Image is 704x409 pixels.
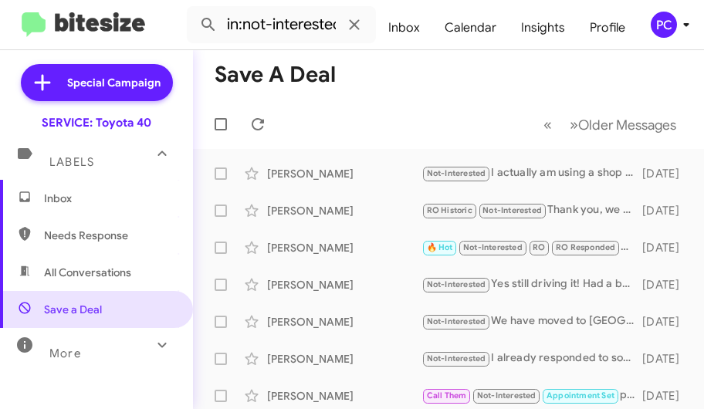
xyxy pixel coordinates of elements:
[421,275,642,293] div: Yes still driving it! Had a bad experience there, so I'm taken it elsewhere. Thanks
[556,242,615,252] span: RO Responded
[482,205,542,215] span: Not-Interested
[642,388,692,404] div: [DATE]
[427,353,486,363] span: Not-Interested
[421,201,642,219] div: Thank you, we will adjust our records.
[578,117,676,134] span: Older Messages
[432,5,509,50] a: Calendar
[651,12,677,38] div: PC
[534,109,561,140] button: Previous
[21,64,173,101] a: Special Campaign
[543,115,552,134] span: «
[67,75,161,90] span: Special Campaign
[267,240,421,255] div: [PERSON_NAME]
[560,109,685,140] button: Next
[44,191,175,206] span: Inbox
[427,205,472,215] span: RO Historic
[427,316,486,326] span: Not-Interested
[642,277,692,292] div: [DATE]
[376,5,432,50] a: Inbox
[267,314,421,330] div: [PERSON_NAME]
[267,277,421,292] div: [PERSON_NAME]
[533,242,545,252] span: RO
[570,115,578,134] span: »
[215,63,336,87] h1: Save a Deal
[421,350,642,367] div: I already responded to someone. Last time we brought in the windshield fluid reservoir was broken...
[642,351,692,367] div: [DATE]
[49,155,94,169] span: Labels
[421,313,642,330] div: We have moved to [GEOGRAPHIC_DATA] pa we will havevit service up here.
[642,166,692,181] div: [DATE]
[642,240,692,255] div: [DATE]
[642,203,692,218] div: [DATE]
[427,279,486,289] span: Not-Interested
[267,351,421,367] div: [PERSON_NAME]
[427,168,486,178] span: Not-Interested
[421,387,642,404] div: please let me know if you would like to schedule service and I will help you with that as well. I...
[267,166,421,181] div: [PERSON_NAME]
[267,203,421,218] div: [PERSON_NAME]
[547,390,614,401] span: Appointment Set
[427,242,453,252] span: 🔥 Hot
[42,115,151,130] div: SERVICE: Toyota 40
[421,164,642,182] div: I actually am using a shop by my work for maintenance it is more convenient but thank you anyway
[638,12,687,38] button: PC
[421,238,642,256] div: No worries
[642,314,692,330] div: [DATE]
[463,242,523,252] span: Not-Interested
[44,228,175,243] span: Needs Response
[577,5,638,50] a: Profile
[187,6,376,43] input: Search
[477,390,536,401] span: Not-Interested
[535,109,685,140] nav: Page navigation example
[509,5,577,50] a: Insights
[267,388,421,404] div: [PERSON_NAME]
[44,302,102,317] span: Save a Deal
[427,390,467,401] span: Call Them
[44,265,131,280] span: All Conversations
